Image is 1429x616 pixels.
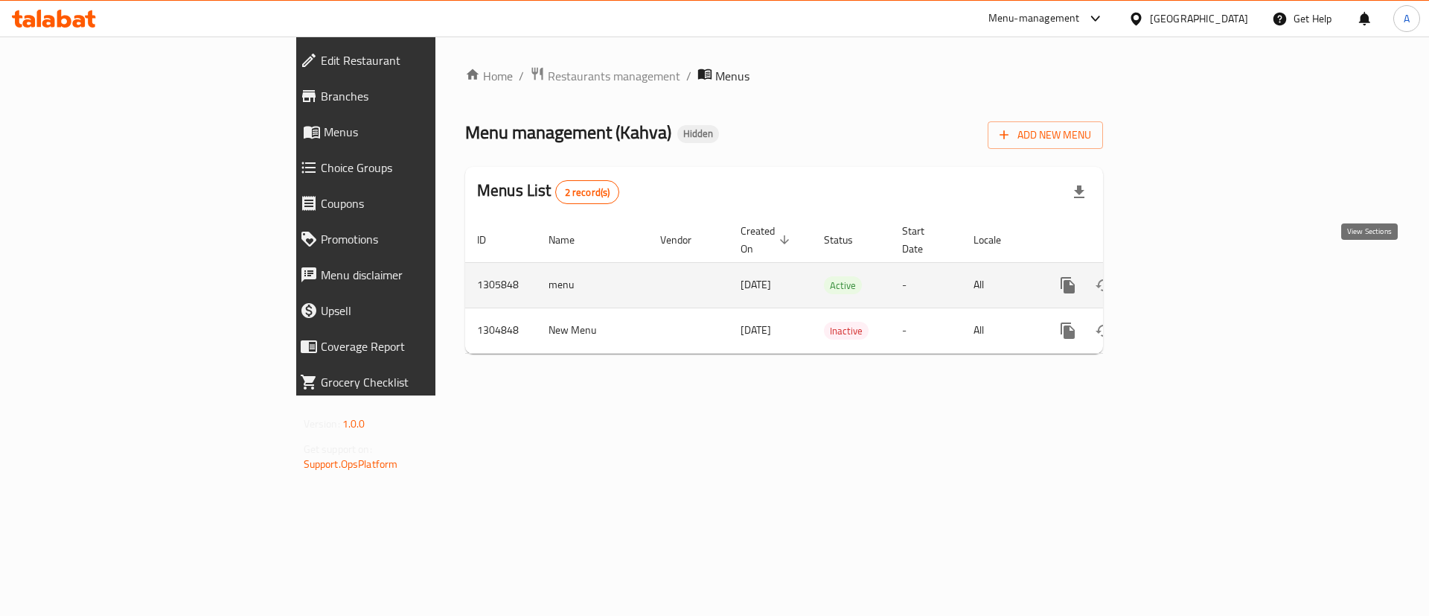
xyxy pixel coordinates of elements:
a: Grocery Checklist [288,364,535,400]
span: Hidden [677,127,719,140]
a: Coupons [288,185,535,221]
a: Coverage Report [288,328,535,364]
span: Version: [304,414,340,434]
span: Inactive [824,323,869,340]
a: Choice Groups [288,150,535,185]
button: Change Status [1086,267,1122,303]
span: Name [549,231,594,249]
span: Branches [321,87,523,105]
a: Menu disclaimer [288,257,535,293]
span: 1.0.0 [342,414,365,434]
span: Menu disclaimer [321,266,523,284]
span: Grocery Checklist [321,373,523,391]
div: Hidden [677,125,719,143]
span: 2 record(s) [556,185,619,200]
span: Menu management ( Kahva ) [465,115,671,149]
span: ID [477,231,505,249]
span: A [1404,10,1410,27]
td: - [890,262,962,308]
td: - [890,308,962,353]
span: Created On [741,222,794,258]
li: / [686,67,691,85]
span: Restaurants management [548,67,680,85]
a: Promotions [288,221,535,257]
td: All [962,308,1038,353]
span: Promotions [321,230,523,248]
span: Get support on: [304,439,372,459]
table: enhanced table [465,217,1205,354]
a: Support.OpsPlatform [304,454,398,474]
span: Active [824,277,862,294]
h2: Menus List [477,180,619,204]
nav: breadcrumb [465,66,1103,86]
span: Start Date [902,222,944,258]
div: Menu-management [988,10,1080,28]
div: Active [824,276,862,294]
button: Change Status [1086,313,1122,349]
button: more [1050,313,1086,349]
a: Upsell [288,293,535,328]
span: Choice Groups [321,159,523,177]
span: Status [824,231,872,249]
td: menu [537,262,648,308]
span: Vendor [660,231,711,249]
span: Upsell [321,302,523,320]
a: Edit Restaurant [288,42,535,78]
span: Edit Restaurant [321,51,523,69]
span: Coupons [321,194,523,212]
th: Actions [1038,217,1205,263]
div: [GEOGRAPHIC_DATA] [1150,10,1248,27]
span: [DATE] [741,320,771,340]
div: Export file [1061,174,1097,210]
a: Restaurants management [530,66,680,86]
span: Coverage Report [321,337,523,355]
span: Locale [974,231,1020,249]
span: Add New Menu [1000,126,1091,145]
span: [DATE] [741,275,771,294]
a: Branches [288,78,535,114]
td: All [962,262,1038,308]
span: Menus [324,123,523,141]
a: Menus [288,114,535,150]
button: more [1050,267,1086,303]
button: Add New Menu [988,121,1103,149]
span: Menus [715,67,749,85]
td: New Menu [537,308,648,353]
div: Total records count [555,180,620,204]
